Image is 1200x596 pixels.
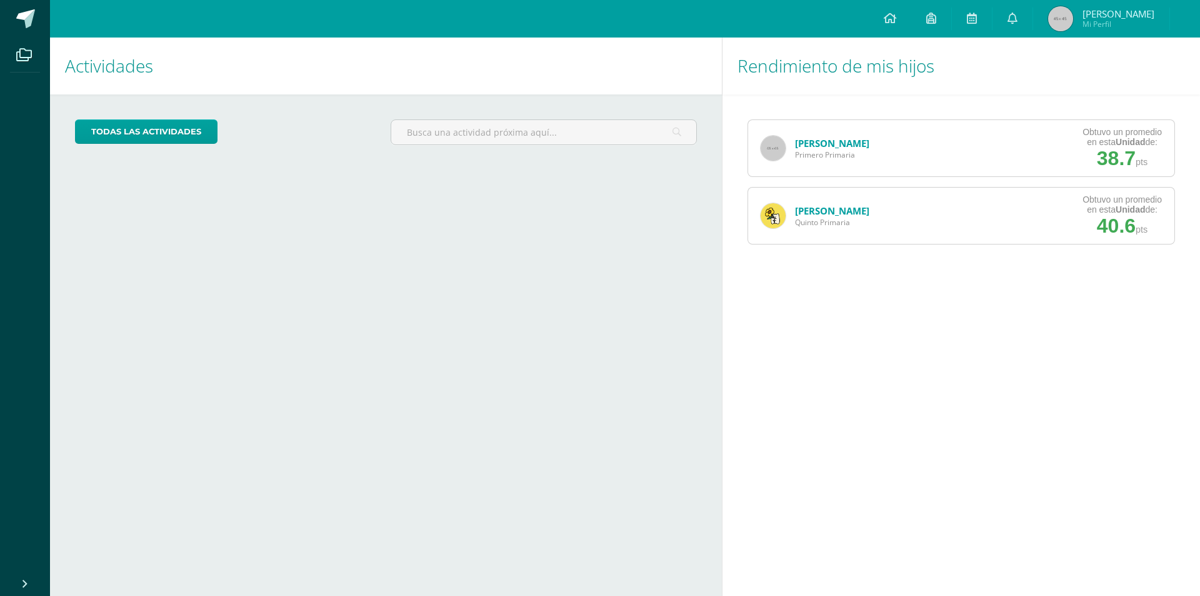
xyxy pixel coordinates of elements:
strong: Unidad [1116,137,1145,147]
img: 14bd2cda3b238255df1148ed73529a7d.png [761,203,786,228]
a: todas las Actividades [75,119,217,144]
span: Mi Perfil [1082,19,1154,29]
span: 38.7 [1097,147,1136,169]
img: 65x65 [761,136,786,161]
div: Obtuvo un promedio en esta de: [1082,127,1162,147]
h1: Actividades [65,38,707,94]
span: Primero Primaria [795,149,869,160]
span: [PERSON_NAME] [1082,8,1154,20]
span: pts [1136,225,1147,235]
input: Busca una actividad próxima aquí... [391,120,696,144]
span: Quinto Primaria [795,217,869,228]
img: 45x45 [1048,6,1073,31]
span: 40.6 [1097,215,1136,237]
a: [PERSON_NAME] [795,205,869,217]
div: Obtuvo un promedio en esta de: [1082,194,1162,215]
h1: Rendimiento de mis hijos [737,38,1185,94]
strong: Unidad [1116,205,1145,215]
span: pts [1136,157,1147,167]
a: [PERSON_NAME] [795,137,869,149]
